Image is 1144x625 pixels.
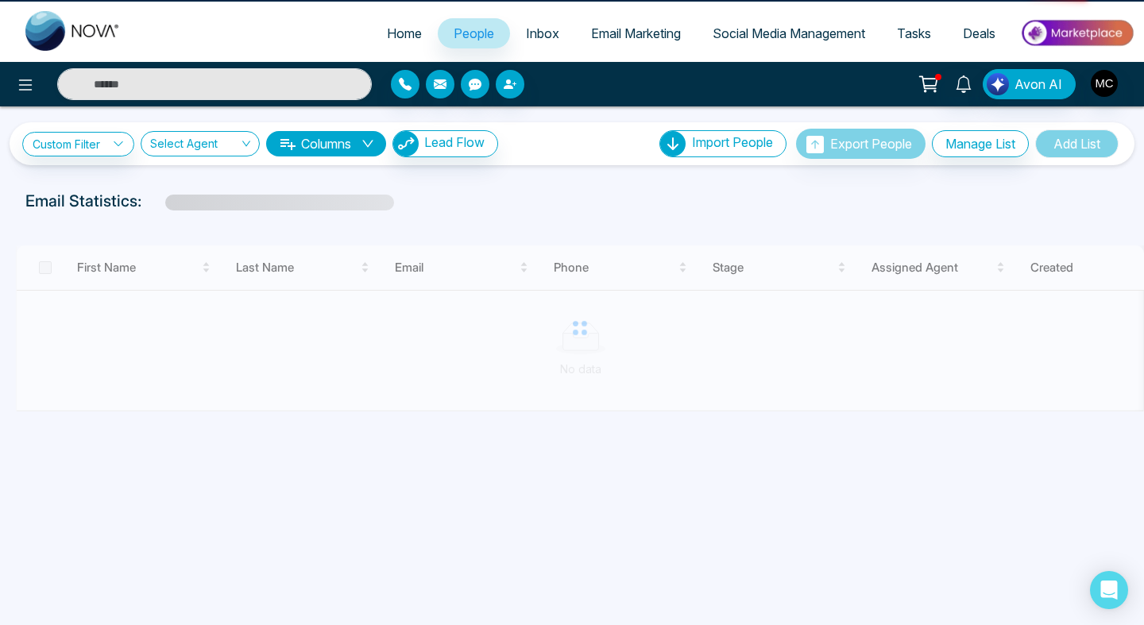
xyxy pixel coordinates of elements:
[526,25,559,41] span: Inbox
[1091,70,1118,97] img: User Avatar
[371,18,438,48] a: Home
[22,132,134,156] a: Custom Filter
[25,189,141,213] p: Email Statistics:
[692,134,773,150] span: Import People
[25,11,121,51] img: Nova CRM Logo
[266,131,386,156] button: Columnsdown
[932,130,1029,157] button: Manage List
[591,25,681,41] span: Email Marketing
[713,25,865,41] span: Social Media Management
[697,18,881,48] a: Social Media Management
[393,131,419,156] img: Lead Flow
[1090,571,1128,609] div: Open Intercom Messenger
[454,25,494,41] span: People
[386,130,498,157] a: Lead FlowLead Flow
[392,130,498,157] button: Lead Flow
[947,18,1011,48] a: Deals
[881,18,947,48] a: Tasks
[987,73,1009,95] img: Lead Flow
[1019,15,1134,51] img: Market-place.gif
[1015,75,1062,94] span: Avon AI
[983,69,1076,99] button: Avon AI
[510,18,575,48] a: Inbox
[387,25,422,41] span: Home
[424,134,485,150] span: Lead Flow
[830,136,912,152] span: Export People
[575,18,697,48] a: Email Marketing
[361,137,374,150] span: down
[963,25,995,41] span: Deals
[796,129,926,159] button: Export People
[438,18,510,48] a: People
[897,25,931,41] span: Tasks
